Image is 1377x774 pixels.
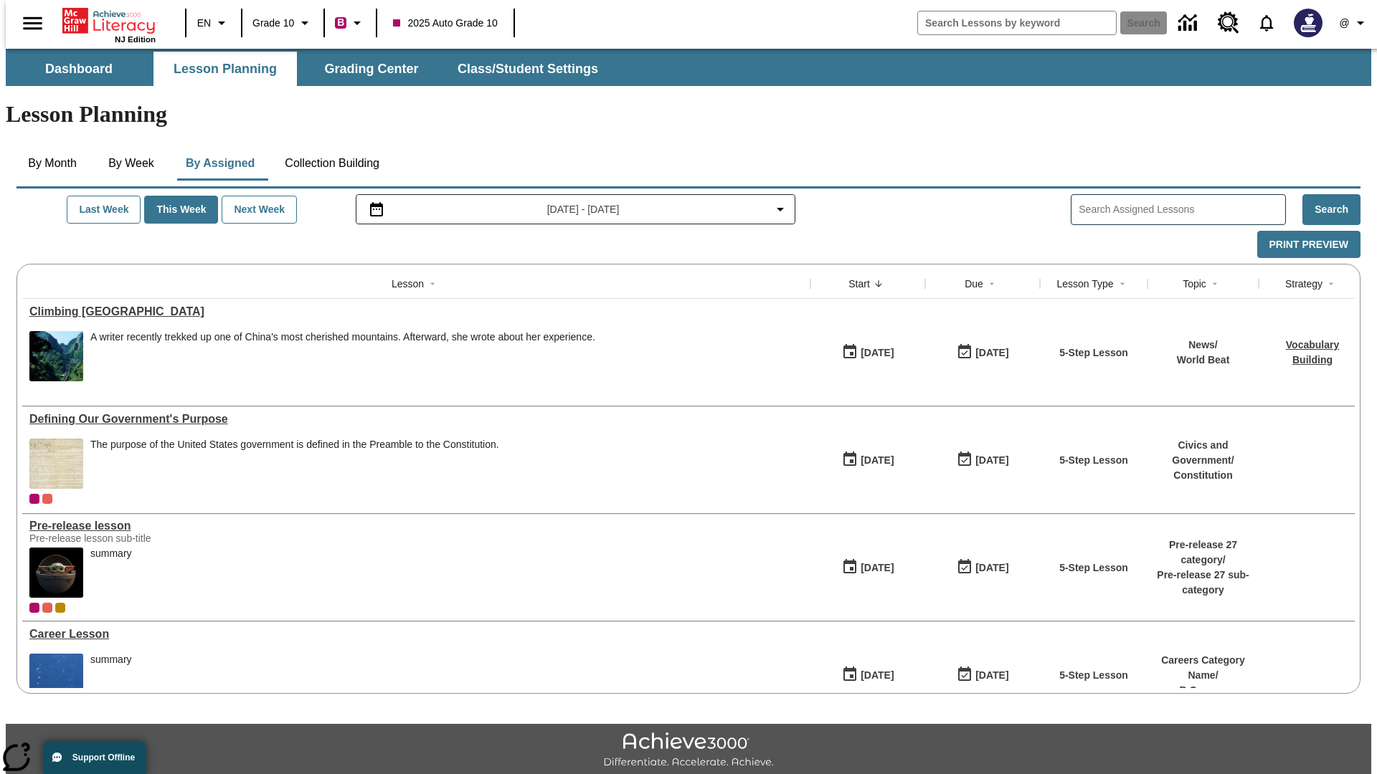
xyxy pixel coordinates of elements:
[1114,275,1131,292] button: Sort
[115,35,156,44] span: NJ Edition
[952,661,1013,689] button: 01/17/26: Last day the lesson can be accessed
[90,331,595,381] div: A writer recently trekked up one of China's most cherished mountains. Afterward, she wrote about ...
[42,603,52,613] span: OL 2025 Auto Grade 11
[983,275,1000,292] button: Sort
[300,52,443,86] button: Grading Center
[1248,4,1285,42] a: Notifications
[837,339,899,366] button: 07/22/25: First time the lesson was available
[952,554,1013,581] button: 01/25/26: Last day the lesson can be accessed
[1155,468,1251,483] p: Constitution
[861,451,894,469] div: [DATE]
[16,146,88,181] button: By Month
[1059,560,1128,575] p: 5-Step Lesson
[90,439,499,489] div: The purpose of the United States government is defined in the Preamble to the Constitution.
[1302,194,1361,225] button: Search
[72,752,135,763] span: Support Offline
[1286,339,1339,365] a: Vocabulary Building
[29,439,83,489] img: This historic document written in calligraphic script on aged parchment, is the Preamble of the C...
[975,559,1008,577] div: [DATE]
[861,559,894,577] div: [DATE]
[975,451,1008,469] div: [DATE]
[43,741,146,774] button: Support Offline
[55,603,65,613] div: New 2025 class
[90,654,132,704] div: summary
[861,666,894,684] div: [DATE]
[6,52,611,86] div: SubNavbar
[424,275,441,292] button: Sort
[1056,277,1113,291] div: Lesson Type
[29,628,803,641] div: Career Lesson
[67,196,141,224] button: Last Week
[29,628,803,641] a: Career Lesson, Lessons
[6,101,1371,128] h1: Lesson Planning
[174,146,266,181] button: By Assigned
[90,548,132,560] div: summary
[6,49,1371,86] div: SubNavbar
[29,331,83,381] img: 6000 stone steps to climb Mount Tai in Chinese countryside
[42,494,52,504] div: OL 2025 Auto Grade 11
[1079,199,1285,220] input: Search Assigned Lessons
[1177,353,1230,368] p: World Beat
[29,532,245,544] div: Pre-release lesson sub-title
[29,520,803,532] a: Pre-release lesson, Lessons
[446,52,610,86] button: Class/Student Settings
[95,146,167,181] button: By Week
[1257,231,1361,259] button: Print Preview
[1155,653,1251,683] p: Careers Category Name /
[848,277,870,291] div: Start
[337,14,344,32] span: B
[1294,9,1322,37] img: Avatar
[62,5,156,44] div: Home
[393,16,497,31] span: 2025 Auto Grade 10
[29,494,39,504] div: Current Class
[29,305,803,318] div: Climbing Mount Tai
[1155,537,1251,568] p: Pre-release 27 category /
[90,439,499,451] div: The purpose of the United States government is defined in the Preamble to the Constitution.
[1170,4,1209,43] a: Data Center
[837,446,899,474] button: 07/01/25: First time the lesson was available
[1322,275,1340,292] button: Sort
[952,339,1013,366] button: 06/30/26: Last day the lesson can be accessed
[7,52,151,86] button: Dashboard
[29,520,803,532] div: Pre-release lesson
[1285,4,1331,42] button: Select a new avatar
[1206,275,1224,292] button: Sort
[11,2,54,44] button: Open side menu
[772,201,789,218] svg: Collapse Date Range Filter
[392,277,424,291] div: Lesson
[29,548,83,598] img: hero alt text
[29,654,83,704] img: fish
[603,732,774,769] img: Achieve3000 Differentiate Accelerate Achieve
[952,446,1013,474] button: 03/31/26: Last day the lesson can be accessed
[837,661,899,689] button: 01/13/25: First time the lesson was available
[965,277,983,291] div: Due
[1339,16,1349,31] span: @
[975,666,1008,684] div: [DATE]
[870,275,887,292] button: Sort
[29,603,39,613] div: Current Class
[29,413,803,426] div: Defining Our Government's Purpose
[1155,683,1251,698] p: B Careers
[547,202,620,217] span: [DATE] - [DATE]
[247,10,319,36] button: Grade: Grade 10, Select a grade
[362,201,790,218] button: Select the date range menu item
[191,10,237,36] button: Language: EN, Select a language
[90,654,132,666] div: summary
[1155,438,1251,468] p: Civics and Government /
[1285,277,1322,291] div: Strategy
[90,331,595,343] div: A writer recently trekked up one of China's most cherished mountains. Afterward, she wrote about ...
[252,16,294,31] span: Grade 10
[918,11,1116,34] input: search field
[90,548,132,598] div: summary
[273,146,391,181] button: Collection Building
[29,305,803,318] a: Climbing Mount Tai, Lessons
[975,344,1008,362] div: [DATE]
[1183,277,1206,291] div: Topic
[1177,338,1230,353] p: News /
